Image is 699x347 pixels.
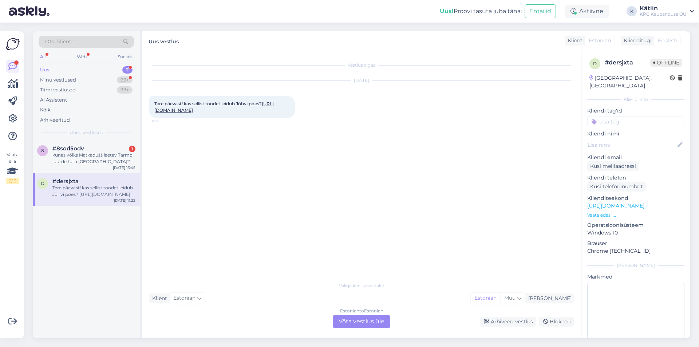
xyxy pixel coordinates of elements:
[605,58,650,67] div: # dersjxta
[587,202,644,209] a: [URL][DOMAIN_NAME]
[122,66,133,74] div: 2
[504,295,516,301] span: Muu
[440,7,522,16] div: Proovi tasuta juba täna:
[75,52,88,62] div: Web
[52,185,135,198] div: Tere päevast! kas sellist toodet leidub Jõhvi poes? [URL][DOMAIN_NAME]
[471,293,500,304] div: Estonian
[6,37,20,51] img: Askly Logo
[621,37,652,44] div: Klienditugi
[40,96,67,104] div: AI Assistent
[640,11,687,17] div: KPG Kaubanduse OÜ
[587,212,684,218] p: Vaata edasi ...
[40,106,51,114] div: Kõik
[70,129,103,136] span: Uued vestlused
[116,52,134,62] div: Socials
[587,273,684,281] p: Märkmed
[589,74,670,90] div: [GEOGRAPHIC_DATA], [GEOGRAPHIC_DATA]
[40,66,50,74] div: Uus
[129,146,135,152] div: 1
[52,178,79,185] span: #dersjxta
[480,317,536,327] div: Arhiveeri vestlus
[340,308,383,314] div: Estonian to Estonian
[587,262,684,269] div: [PERSON_NAME]
[440,8,454,15] b: Uus!
[587,154,684,161] p: Kliendi email
[114,198,135,203] div: [DATE] 11:22
[149,295,167,302] div: Klient
[525,4,556,18] button: Emailid
[6,151,19,184] div: Vaata siia
[41,181,44,186] span: d
[525,295,572,302] div: [PERSON_NAME]
[588,141,676,149] input: Lisa nimi
[658,37,677,44] span: English
[627,6,637,16] div: K
[593,61,597,66] span: d
[333,315,390,328] div: Võta vestlus üle
[587,96,684,103] div: Kliendi info
[117,86,133,94] div: 99+
[587,240,684,247] p: Brauser
[41,148,44,153] span: 8
[650,59,682,67] span: Offline
[587,107,684,115] p: Kliendi tag'id
[40,86,76,94] div: Tiimi vestlused
[587,194,684,202] p: Klienditeekond
[149,62,574,68] div: Vestlus algas
[149,77,574,84] div: [DATE]
[587,247,684,255] p: Chrome [TECHNICAL_ID]
[587,221,684,229] p: Operatsioonisüsteem
[39,52,47,62] div: All
[113,165,135,170] div: [DATE] 13:45
[149,283,574,289] div: Valige keel ja vastake
[640,5,695,17] a: KätlinKPG Kaubanduse OÜ
[587,174,684,182] p: Kliendi telefon
[640,5,687,11] div: Kätlin
[117,76,133,84] div: 99+
[149,36,179,46] label: Uus vestlus
[565,5,609,18] div: Aktiivne
[52,152,135,165] div: kunas võiks Matkadušš laetav Tarmo juurde tulla [GEOGRAPHIC_DATA]?
[587,116,684,127] input: Lisa tag
[40,76,76,84] div: Minu vestlused
[539,317,574,327] div: Blokeeri
[589,37,611,44] span: Estonian
[52,145,84,152] span: #8sod5odv
[587,229,684,237] p: Windows 10
[40,117,70,124] div: Arhiveeritud
[173,294,196,302] span: Estonian
[151,118,179,124] span: 11:22
[565,37,582,44] div: Klient
[154,101,274,113] span: Tere päevast! kas sellist toodet leidub Jõhvi poes?
[6,178,19,184] div: 2 / 3
[45,38,74,46] span: Otsi kliente
[587,161,639,171] div: Küsi meiliaadressi
[587,182,646,192] div: Küsi telefoninumbrit
[587,130,684,138] p: Kliendi nimi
